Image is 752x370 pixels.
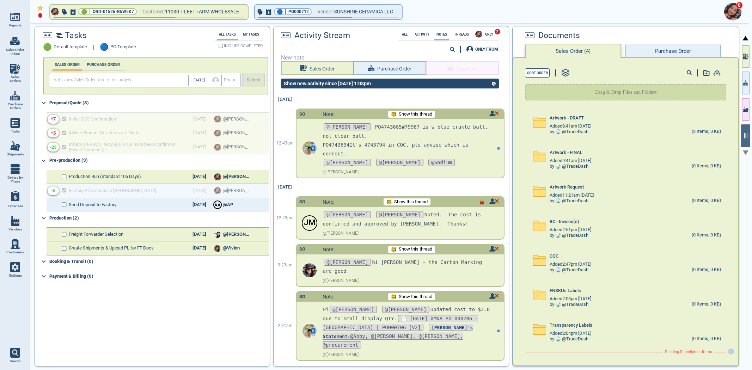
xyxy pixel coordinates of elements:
span: Documents [538,31,580,40]
div: by @ TradeDash [550,337,588,342]
img: menu_icon [10,64,20,74]
span: Default template [54,44,87,50]
span: Shipments [7,152,24,156]
span: BC - Invoice(s) [550,219,579,224]
img: menu_icon [10,91,20,101]
label: All [400,32,410,36]
img: Tiger_Face [391,247,397,252]
span: @[PERSON_NAME] [223,232,251,237]
label: My Tasks [241,32,261,36]
button: Purchase Order [625,44,721,58]
button: Sales Order (4) [525,44,621,58]
div: (0 Items, 0 KB) [692,233,721,238]
div: Pre-production (3) [49,155,269,166]
img: Tiger_Face [391,294,397,300]
img: Avatar [556,164,561,169]
div: -23 [50,145,56,150]
strong: [PERSON_NAME]'s Statement: [323,325,473,339]
span: Transparency Labels [550,323,592,328]
img: unread icon [489,111,499,116]
span: INCLUDE COMPLETED [224,44,263,48]
div: by @ TradeDash [550,233,588,238]
img: Avatar [724,3,742,20]
img: Avatar [556,129,561,134]
button: Purchase Order [353,61,426,75]
span: | [93,44,94,50]
img: Tiger_Face [391,111,397,117]
div: by @ TradeDash [550,164,588,169]
span: SUNSHINE CERAMICA LLC [334,7,393,16]
span: 11030 [165,7,181,16]
span: Settings [9,273,22,278]
img: Tiger_Face [386,199,392,205]
div: [DATE] [275,93,296,106]
div: ONLY FROM [475,47,498,51]
div: [DATE] [275,180,296,194]
p: Noted. The cost is confirmed and approved by [PERSON_NAME]. Thanks! [323,210,493,228]
img: menu_icon [10,216,20,226]
span: Purchase Order [377,64,411,73]
span: FNSKUs Labels [550,288,581,294]
img: add-document [703,70,710,76]
span: Added 2:03pm [DATE] [550,296,591,302]
div: (0 Items, 0 KB) [692,336,721,342]
span: Sales Order [310,64,335,73]
p: Hi Updated cost to $2.8 due to small display QTY. [323,305,493,350]
div: (0 Items, 0 KB) [692,164,721,169]
div: (0 Items, 0 KB) [692,267,721,273]
label: Notes [434,32,449,36]
span: 8 [736,2,743,9]
span: Added 9:41am [DATE] [550,124,591,129]
p: It's 4743794 in COC, pls advise which is correct. [323,141,493,158]
img: menu_icon [10,239,20,249]
span: Note: [323,294,334,300]
span: 12:23pm [276,216,294,221]
span: COC [550,254,558,259]
div: (0 Items, 0 KB) [692,302,721,307]
div: SO [299,199,305,205]
img: Avatar [475,31,482,38]
button: Sort Order [525,68,550,78]
label: SALES ORDER [53,62,82,67]
span: Note: [323,111,334,117]
div: Proposal/Quote (3) [49,97,269,109]
span: @ [PERSON_NAME] [323,352,359,357]
span: 🔵 [277,10,283,14]
button: 🔵|PO000712Vendor:SUNSHINE CERAMICA LLC [255,5,402,19]
div: J M [302,216,317,230]
span: | [285,8,286,15]
span: Added 9:41am [DATE] [550,158,591,164]
u: PO4743685 [375,124,402,130]
span: @Vivien [223,246,240,251]
img: menu_icon [10,262,20,272]
u: PO4743694 [323,142,349,148]
span: Added 2:47pm [DATE] [550,262,591,267]
span: Vendor: [317,7,334,16]
img: menu_icon [10,12,20,22]
span: @ [PERSON_NAME] [323,170,359,175]
span: Added 11:21am [DATE] [550,193,594,198]
span: Purchase Orders [6,102,25,110]
img: Avatar [556,267,561,272]
img: Avatar [214,231,221,238]
span: 12:43am [276,141,294,146]
div: Booking & Transit (0) [49,256,269,267]
div: by @ TradeDash [550,302,588,307]
div: by @ TradeDash [550,267,588,273]
span: Customer: [142,7,165,16]
span: 9:23am [278,263,293,268]
span: @[PERSON_NAME] [324,123,371,130]
span: ORD-01526-B5W5K7 [93,8,134,15]
span: Note: [323,199,334,205]
div: +7 [51,117,56,122]
span: ONLY [483,32,495,36]
img: diamond [38,12,42,18]
span: @[PERSON_NAME] [376,159,423,166]
p: hi [PERSON_NAME] - the Carton Marking are good. [323,258,493,276]
img: menu_icon [10,164,20,174]
span: @[PERSON_NAME] [223,174,251,179]
span: 🟢 [43,43,52,51]
div: [DATE] [187,202,212,208]
span: Show this thread [399,247,432,252]
img: Avatar [302,263,317,277]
